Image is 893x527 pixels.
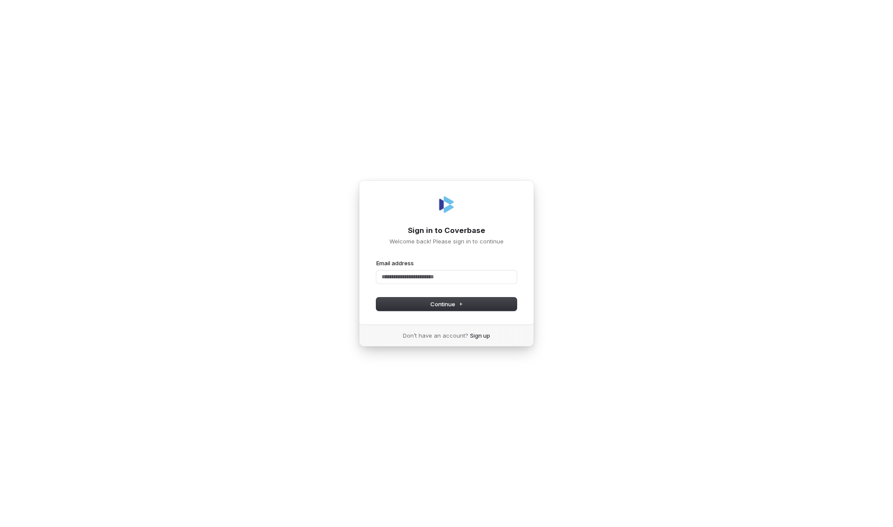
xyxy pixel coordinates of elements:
img: Coverbase [436,194,457,215]
a: Sign up [470,332,490,339]
span: Don’t have an account? [403,332,468,339]
p: Welcome back! Please sign in to continue [376,237,517,245]
span: Continue [430,300,463,308]
label: Email address [376,259,414,267]
h1: Sign in to Coverbase [376,226,517,236]
button: Continue [376,298,517,311]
